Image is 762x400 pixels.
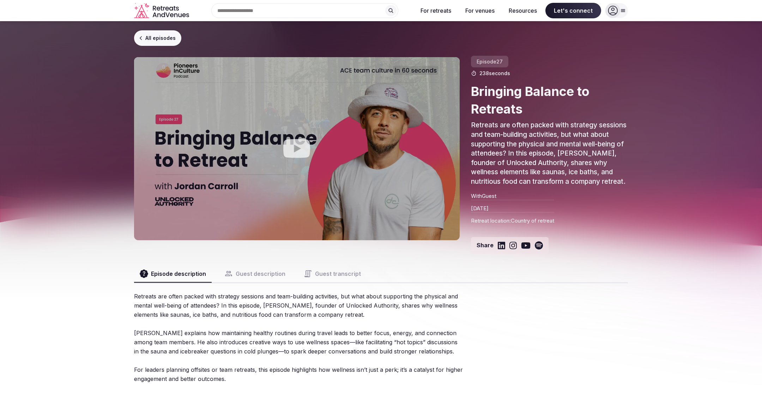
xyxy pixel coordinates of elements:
span: Share [477,241,494,249]
h2: Bringing Balance to Retreats [471,83,628,118]
p: With Guest [471,192,496,200]
span: Let's connect [545,3,601,18]
p: Retreat location: Country of retreat [471,212,554,224]
a: Share on Spotify [535,241,543,250]
span: Episode 27 [471,56,508,67]
a: Share on Instagram [509,241,517,250]
button: Episode description [134,265,212,282]
p: [DATE] [471,200,554,212]
a: Visit the homepage [134,3,190,19]
button: For venues [460,3,500,18]
button: Play video [134,57,460,240]
a: Share on Youtube [521,241,531,250]
button: Resources [503,3,543,18]
button: Guest transcript [298,265,367,282]
a: Share on LinkedIn [498,241,505,250]
button: Guest description [219,265,291,282]
button: For retreats [415,3,457,18]
svg: Retreats and Venues company logo [134,3,190,19]
span: 238 seconds [479,70,510,77]
p: Retreats are often packed with strategy sessions and team-building activities, but what about sup... [471,121,628,186]
a: All episodes [134,30,181,46]
div: Retreats are often packed with strategy sessions and team-building activities, but what about sup... [134,292,463,383]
